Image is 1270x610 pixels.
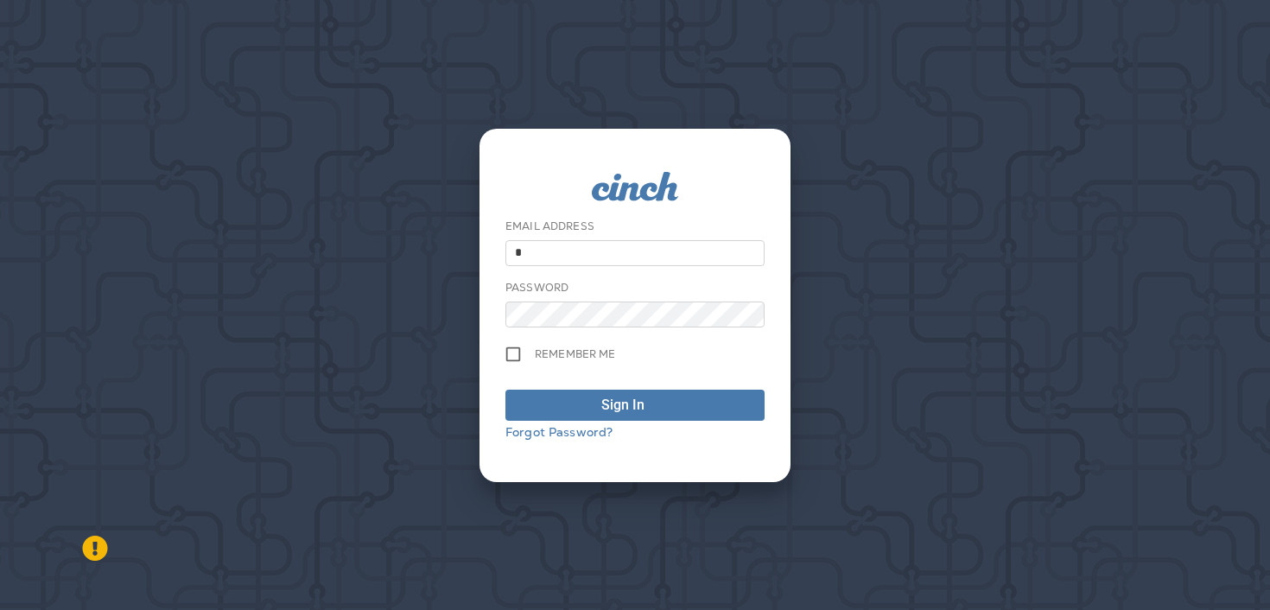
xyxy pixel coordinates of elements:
[601,395,645,416] div: Sign In
[535,347,616,361] span: Remember me
[505,390,765,421] button: Sign In
[505,281,568,295] label: Password
[505,219,594,233] label: Email Address
[505,424,613,440] a: Forgot Password?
